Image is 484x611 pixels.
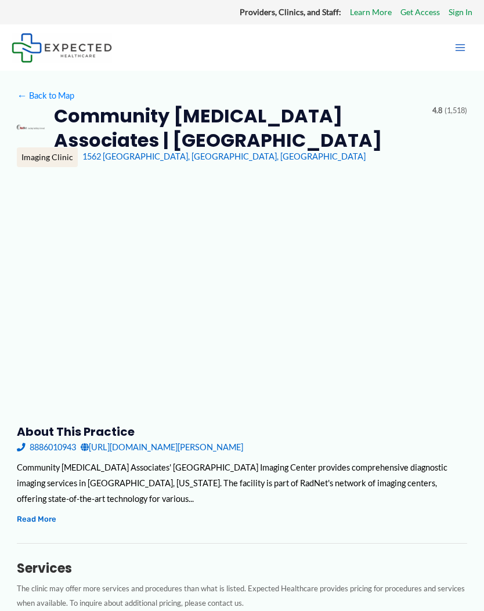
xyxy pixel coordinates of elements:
[17,88,74,103] a: ←Back to Map
[400,5,440,20] a: Get Access
[17,147,78,167] div: Imaging Clinic
[448,35,472,60] button: Main menu toggle
[82,151,366,161] a: 1562 [GEOGRAPHIC_DATA], [GEOGRAPHIC_DATA], [GEOGRAPHIC_DATA]
[350,5,392,20] a: Learn More
[12,33,112,63] img: Expected Healthcare Logo - side, dark font, small
[81,439,243,455] a: [URL][DOMAIN_NAME][PERSON_NAME]
[432,104,442,118] span: 4.8
[17,460,467,507] div: Community [MEDICAL_DATA] Associates' [GEOGRAPHIC_DATA] Imaging Center provides comprehensive diag...
[240,7,341,17] strong: Providers, Clinics, and Staff:
[17,512,56,526] button: Read More
[445,104,467,118] span: (1,518)
[54,104,423,152] h2: Community [MEDICAL_DATA] Associates | [GEOGRAPHIC_DATA]
[17,424,467,439] h3: About this practice
[17,581,467,610] p: The clinic may offer more services and procedures than what is listed. Expected Healthcare provid...
[17,91,27,101] span: ←
[17,439,76,455] a: 8886010943
[17,561,467,577] h3: Services
[449,5,472,20] a: Sign In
